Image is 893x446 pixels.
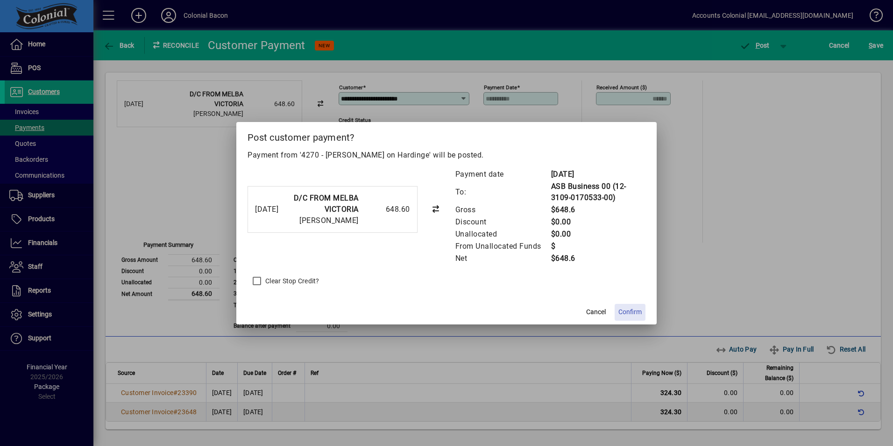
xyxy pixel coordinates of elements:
td: $ [551,240,646,252]
div: 648.60 [363,204,410,215]
td: From Unallocated Funds [455,240,551,252]
button: Cancel [581,304,611,321]
td: Discount [455,216,551,228]
div: [DATE] [255,204,281,215]
span: Cancel [586,307,606,317]
td: [DATE] [551,168,646,180]
td: $648.6 [551,204,646,216]
span: Confirm [618,307,642,317]
h2: Post customer payment? [236,122,657,149]
td: Payment date [455,168,551,180]
td: To: [455,180,551,204]
span: [PERSON_NAME] [299,216,359,225]
td: Unallocated [455,228,551,240]
td: ASB Business 00 (12-3109-0170533-00) [551,180,646,204]
td: $0.00 [551,228,646,240]
label: Clear Stop Credit? [263,276,319,286]
td: Gross [455,204,551,216]
td: Net [455,252,551,265]
p: Payment from '4270 - [PERSON_NAME] on Hardinge' will be posted. [248,150,645,161]
td: $648.6 [551,252,646,265]
button: Confirm [615,304,645,321]
strong: D/C FROM MELBA VICTORIA [294,194,359,214]
td: $0.00 [551,216,646,228]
